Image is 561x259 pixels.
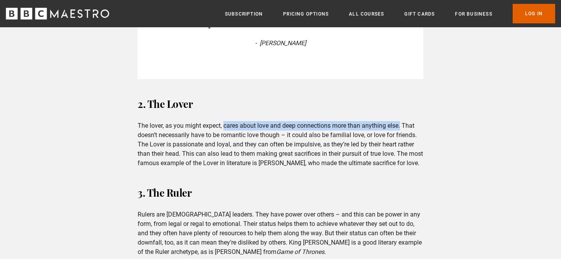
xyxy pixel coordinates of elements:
p: Rulers are [DEMOGRAPHIC_DATA] leaders. They have power over others – and this can be power in any... [138,210,423,257]
a: Pricing Options [283,10,329,18]
a: Subscription [225,10,263,18]
cite: [PERSON_NAME] [169,39,392,48]
a: All Courses [349,10,384,18]
a: Gift Cards [404,10,435,18]
a: Log In [513,4,555,23]
h3: 2. The Lover [138,95,423,113]
svg: BBC Maestro [6,8,109,19]
p: The lover, as you might expect, cares about love and deep connections more than anything else. Th... [138,121,423,168]
a: For business [455,10,492,18]
nav: Primary [225,4,555,23]
h3: 3. The Ruler [138,183,423,202]
em: Game of Thrones [276,248,324,255]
